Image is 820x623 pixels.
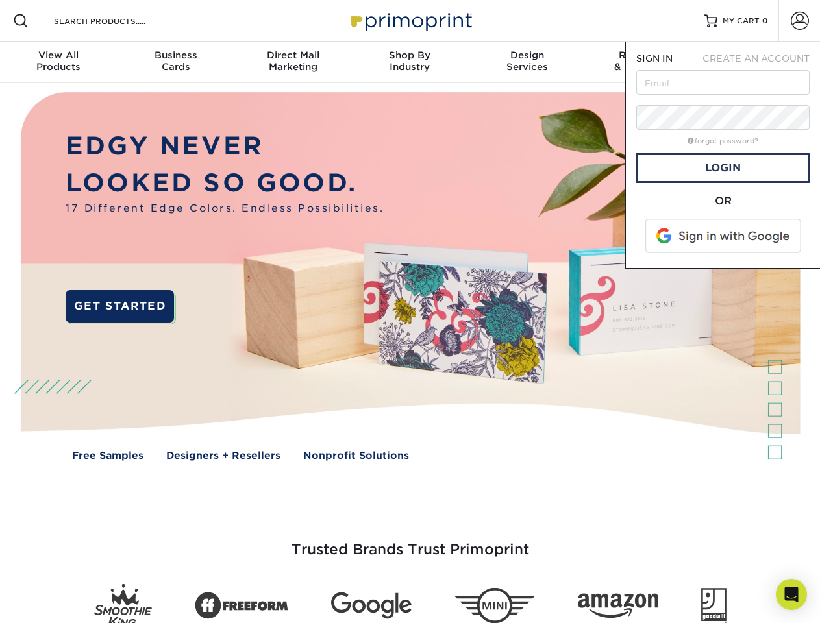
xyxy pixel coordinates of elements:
input: SEARCH PRODUCTS..... [53,13,179,29]
div: Marketing [234,49,351,73]
a: GET STARTED [66,290,174,323]
span: Business [117,49,234,61]
div: & Templates [586,49,702,73]
span: SIGN IN [636,53,673,64]
img: Amazon [578,594,658,618]
a: Designers + Resellers [166,448,280,463]
a: Resources& Templates [586,42,702,83]
p: LOOKED SO GOOD. [66,165,384,202]
span: Resources [586,49,702,61]
a: forgot password? [688,137,758,145]
input: Email [636,70,810,95]
div: Services [469,49,586,73]
a: Shop ByIndustry [351,42,468,83]
img: Goodwill [701,588,727,623]
span: Design [469,49,586,61]
div: Cards [117,49,234,73]
a: Login [636,153,810,183]
a: BusinessCards [117,42,234,83]
span: 17 Different Edge Colors. Endless Possibilities. [66,201,384,216]
span: 0 [762,16,768,25]
a: DesignServices [469,42,586,83]
span: MY CART [723,16,760,27]
a: Nonprofit Solutions [303,448,409,463]
a: Free Samples [72,448,143,463]
div: Open Intercom Messenger [776,579,807,610]
div: OR [636,193,810,209]
span: CREATE AN ACCOUNT [702,53,810,64]
img: Primoprint [345,6,475,34]
a: Direct MailMarketing [234,42,351,83]
h3: Trusted Brands Trust Primoprint [31,510,790,574]
p: EDGY NEVER [66,128,384,165]
div: Industry [351,49,468,73]
img: Google [331,592,412,619]
span: Shop By [351,49,468,61]
span: Direct Mail [234,49,351,61]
